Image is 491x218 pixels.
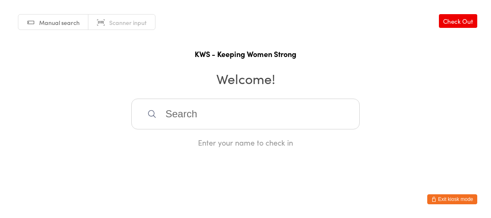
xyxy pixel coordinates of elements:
[131,99,360,129] input: Search
[427,194,477,204] button: Exit kiosk mode
[8,49,483,59] h1: KWS - Keeping Women Strong
[439,14,477,28] a: Check Out
[8,69,483,88] h2: Welcome!
[39,18,80,27] span: Manual search
[109,18,147,27] span: Scanner input
[131,137,360,148] div: Enter your name to check in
